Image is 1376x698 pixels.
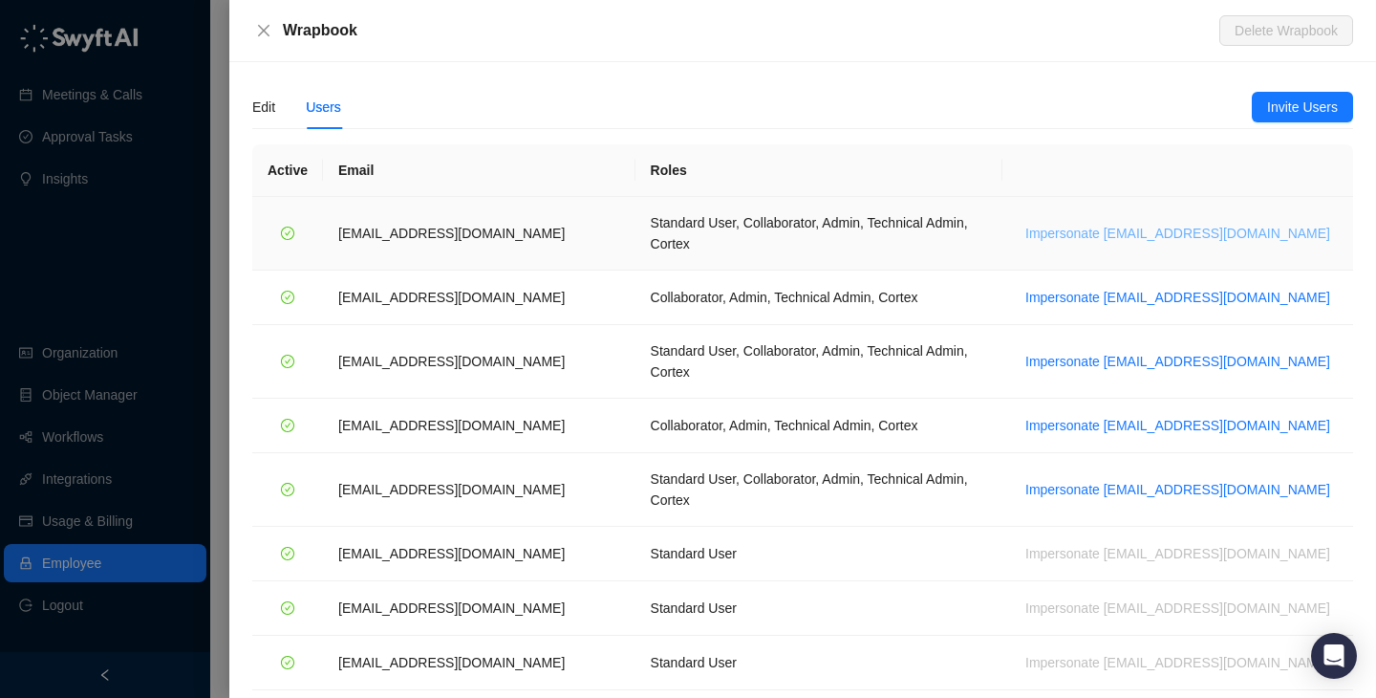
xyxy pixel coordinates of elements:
[1025,287,1330,308] span: Impersonate [EMAIL_ADDRESS][DOMAIN_NAME]
[252,97,275,118] div: Edit
[281,601,294,615] span: check-circle
[256,23,271,38] span: close
[338,655,565,670] span: [EMAIL_ADDRESS][DOMAIN_NAME]
[1018,350,1338,373] button: Impersonate [EMAIL_ADDRESS][DOMAIN_NAME]
[1025,223,1330,244] span: Impersonate [EMAIL_ADDRESS][DOMAIN_NAME]
[635,144,1002,197] th: Roles
[635,197,1002,271] td: Standard User, Collaborator, Admin, Technical Admin, Cortex
[1025,479,1330,500] span: Impersonate [EMAIL_ADDRESS][DOMAIN_NAME]
[1311,633,1357,679] div: Open Intercom Messenger
[281,355,294,368] span: check-circle
[635,399,1002,453] td: Collaborator, Admin, Technical Admin, Cortex
[1018,414,1338,437] button: Impersonate [EMAIL_ADDRESS][DOMAIN_NAME]
[281,227,294,240] span: check-circle
[281,483,294,496] span: check-circle
[1018,542,1338,565] button: Impersonate [EMAIL_ADDRESS][DOMAIN_NAME]
[338,418,565,433] span: [EMAIL_ADDRESS][DOMAIN_NAME]
[1267,97,1338,118] span: Invite Users
[1025,415,1330,436] span: Impersonate [EMAIL_ADDRESS][DOMAIN_NAME]
[1018,286,1338,309] button: Impersonate [EMAIL_ADDRESS][DOMAIN_NAME]
[323,144,635,197] th: Email
[338,600,565,616] span: [EMAIL_ADDRESS][DOMAIN_NAME]
[635,636,1002,690] td: Standard User
[281,419,294,432] span: check-circle
[1018,597,1338,620] button: Impersonate [EMAIL_ADDRESS][DOMAIN_NAME]
[338,226,565,241] span: [EMAIL_ADDRESS][DOMAIN_NAME]
[252,19,275,42] button: Close
[635,453,1002,527] td: Standard User, Collaborator, Admin, Technical Admin, Cortex
[635,325,1002,399] td: Standard User, Collaborator, Admin, Technical Admin, Cortex
[252,144,323,197] th: Active
[1018,651,1338,674] button: Impersonate [EMAIL_ADDRESS][DOMAIN_NAME]
[283,19,1219,42] div: Wrapbook
[1018,478,1338,501] button: Impersonate [EMAIL_ADDRESS][DOMAIN_NAME]
[635,581,1002,636] td: Standard User
[281,656,294,669] span: check-circle
[338,546,565,561] span: [EMAIL_ADDRESS][DOMAIN_NAME]
[338,290,565,305] span: [EMAIL_ADDRESS][DOMAIN_NAME]
[635,527,1002,581] td: Standard User
[1018,222,1338,245] button: Impersonate [EMAIL_ADDRESS][DOMAIN_NAME]
[338,354,565,369] span: [EMAIL_ADDRESS][DOMAIN_NAME]
[635,271,1002,325] td: Collaborator, Admin, Technical Admin, Cortex
[338,482,565,497] span: [EMAIL_ADDRESS][DOMAIN_NAME]
[281,291,294,304] span: check-circle
[1252,92,1353,122] button: Invite Users
[1025,351,1330,372] span: Impersonate [EMAIL_ADDRESS][DOMAIN_NAME]
[306,97,341,118] div: Users
[281,547,294,560] span: check-circle
[1219,15,1353,46] button: Delete Wrapbook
